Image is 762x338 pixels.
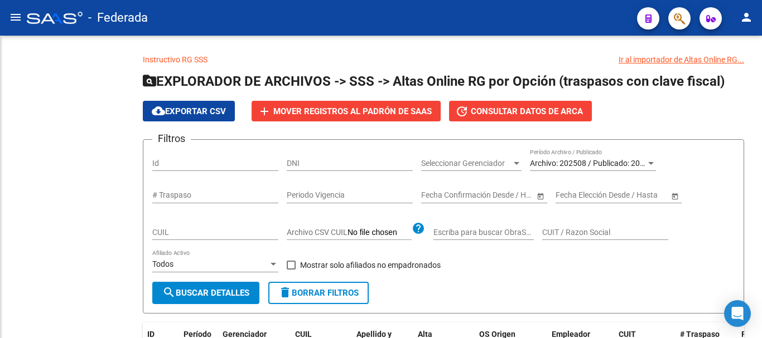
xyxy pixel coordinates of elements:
[152,104,165,117] mat-icon: cloud_download
[471,106,583,116] span: Consultar datos de ARCA
[300,258,441,272] span: Mostrar solo afiliados no empadronados
[278,286,292,299] mat-icon: delete
[348,228,412,238] input: Archivo CSV CUIL
[162,286,176,299] mat-icon: search
[88,6,148,30] span: - Federada
[143,101,235,121] button: Exportar CSV
[152,259,173,268] span: Todos
[162,288,249,298] span: Buscar Detalles
[143,55,208,64] a: Instructivo RG SSS
[455,105,469,118] mat-icon: update
[152,106,226,116] span: Exportar CSV
[273,106,432,116] span: Mover registros al PADRÓN de SAAS
[258,105,271,118] mat-icon: add
[421,159,512,168] span: Seleccionar Gerenciador
[252,101,441,121] button: Mover registros al PADRÓN de SAAS
[152,282,259,304] button: Buscar Detalles
[600,190,654,200] input: End date
[465,190,520,200] input: End date
[152,131,191,146] h3: Filtros
[619,53,744,66] div: Ir al importador de Altas Online RG...
[143,74,725,89] span: EXPLORADOR DE ARCHIVOS -> SSS -> Altas Online RG por Opción (traspasos con clave fiscal)
[287,228,348,237] span: Archivo CSV CUIL
[534,190,546,202] button: Open calendar
[9,11,22,24] mat-icon: menu
[421,190,456,200] input: Start date
[530,159,658,168] span: Archivo: 202508 / Publicado: 202507
[278,288,359,298] span: Borrar Filtros
[412,222,425,235] mat-icon: help
[669,190,681,202] button: Open calendar
[740,11,753,24] mat-icon: person
[724,300,751,327] div: Open Intercom Messenger
[556,190,590,200] input: Start date
[449,101,592,121] button: Consultar datos de ARCA
[268,282,369,304] button: Borrar Filtros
